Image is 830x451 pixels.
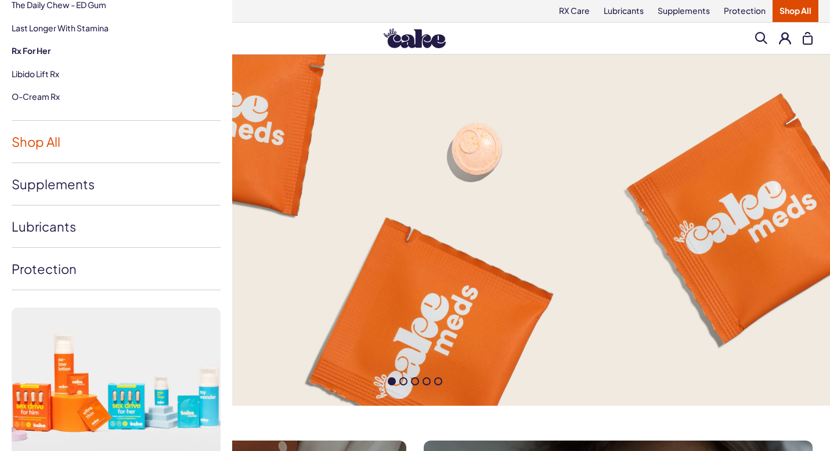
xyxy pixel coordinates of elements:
[384,28,446,48] img: Hello Cake
[12,205,221,247] a: Lubricants
[12,121,221,163] a: Shop All
[12,91,60,102] a: O-Cream Rx
[12,163,221,205] a: Supplements
[12,45,221,57] a: Rx For Her
[12,248,221,290] a: Protection
[12,23,109,33] a: Last Longer with Stamina
[12,68,59,79] a: Libido Lift Rx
